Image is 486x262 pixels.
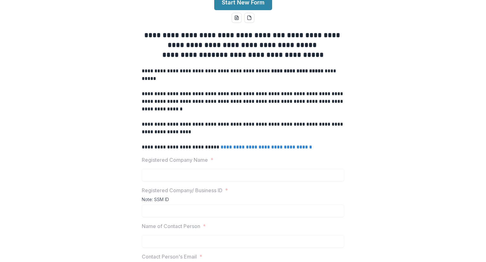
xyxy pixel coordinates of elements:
[142,156,208,164] p: Registered Company Name
[244,13,254,23] button: pdf-download
[142,187,222,194] p: Registered Company/ Business ID
[142,222,200,230] p: Name of Contact Person
[142,253,197,260] p: Contact Person's Email
[142,197,344,205] div: Note: SSM ID
[232,13,242,23] button: word-download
